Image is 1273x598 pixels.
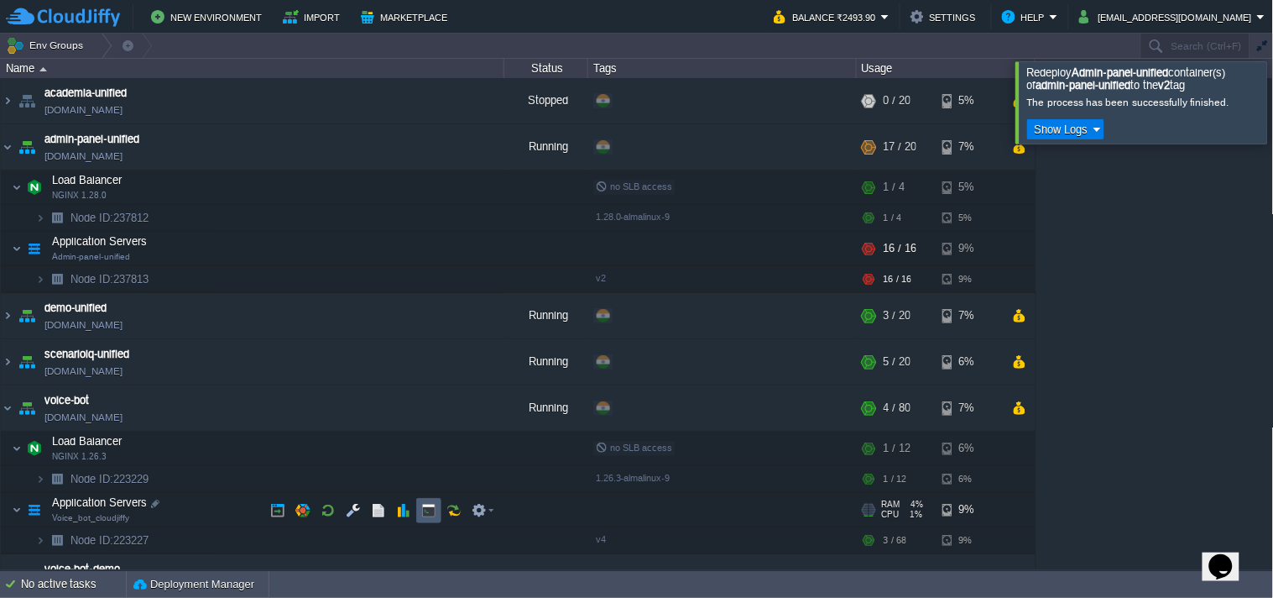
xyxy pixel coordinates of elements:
[884,339,910,385] div: 5 / 20
[884,232,916,265] div: 16 / 16
[45,466,69,492] img: AMDAwAAAACH5BAEAAAAALAAAAAABAAEAAAICRAEAOw==
[1203,531,1256,581] iframe: chat widget
[942,466,997,492] div: 6%
[1158,79,1170,92] b: v2
[884,124,916,170] div: 17 / 20
[23,232,46,265] img: AMDAwAAAACH5BAEAAAAALAAAAAABAAEAAAICRAEAOw==
[942,339,997,385] div: 6%
[45,266,69,292] img: AMDAwAAAACH5BAEAAAAALAAAAAABAAEAAAICRAEAOw==
[6,34,89,57] button: Env Groups
[151,7,267,27] button: New Environment
[884,205,901,231] div: 1 / 4
[15,339,39,385] img: AMDAwAAAACH5BAEAAAAALAAAAAABAAEAAAICRAEAOw==
[882,510,900,520] span: CPU
[774,7,881,27] button: Balance ₹2493.90
[69,211,151,225] a: Node ID:237812
[942,232,997,265] div: 9%
[906,510,923,520] span: 1%
[942,170,997,204] div: 5%
[52,452,107,462] span: NGINX 1.26.3
[1027,66,1226,92] span: Redeploy container(s) of to the tag
[44,346,129,363] a: scenarioiq-unified
[133,576,254,593] button: Deployment Manager
[1072,66,1169,79] b: Admin-panel-unified
[44,131,139,148] a: admin-panel-unified
[44,317,123,333] a: [DOMAIN_NAME]
[44,148,123,165] a: [DOMAIN_NAME]
[596,181,672,191] span: no SLB access
[858,59,1035,78] div: Usage
[12,232,22,265] img: AMDAwAAAACH5BAEAAAAALAAAAAABAAEAAAICRAEAOw==
[1030,122,1093,137] button: Show Logs
[1,124,14,170] img: AMDAwAAAACH5BAEAAAAALAAAAAABAAEAAAICRAEAOw==
[44,85,127,102] a: academia-unified
[6,7,120,28] img: CloudJiffy
[504,78,588,123] div: Stopped
[23,432,46,465] img: AMDAwAAAACH5BAEAAAAALAAAAAABAAEAAAICRAEAOw==
[596,534,606,544] span: v4
[504,339,588,385] div: Running
[884,78,910,123] div: 0 / 20
[44,300,107,317] a: demo-unified
[70,534,113,547] span: Node ID:
[589,59,856,78] div: Tags
[1079,7,1257,27] button: [EMAIL_ADDRESS][DOMAIN_NAME]
[44,409,123,426] a: [DOMAIN_NAME]
[44,561,120,578] a: voice-bot-demo
[884,293,910,338] div: 3 / 20
[596,443,672,453] span: no SLB access
[50,434,124,448] span: Load Balancer
[942,266,997,292] div: 9%
[15,293,39,338] img: AMDAwAAAACH5BAEAAAAALAAAAAABAAEAAAICRAEAOw==
[45,205,69,231] img: AMDAwAAAACH5BAEAAAAALAAAAAABAAEAAAICRAEAOw==
[283,7,346,27] button: Import
[910,7,981,27] button: Settings
[12,432,22,465] img: AMDAwAAAACH5BAEAAAAALAAAAAABAAEAAAICRAEAOw==
[50,174,124,186] a: Load BalancerNGINX 1.28.0
[942,78,997,123] div: 5%
[50,235,149,248] a: Application ServersAdmin-panel-unified
[1,339,14,385] img: AMDAwAAAACH5BAEAAAAALAAAAAABAAEAAAICRAEAOw==
[44,392,89,409] a: voice-bot
[884,466,906,492] div: 1 / 12
[504,124,588,170] div: Running
[45,527,69,553] img: AMDAwAAAACH5BAEAAAAALAAAAAABAAEAAAICRAEAOw==
[69,472,151,486] span: 223229
[884,432,910,465] div: 1 / 12
[882,500,900,510] span: RAM
[884,527,906,553] div: 3 / 68
[361,7,452,27] button: Marketplace
[69,272,151,286] span: 237813
[70,273,113,286] span: Node ID:
[884,266,911,292] div: 16 / 16
[23,493,46,527] img: AMDAwAAAACH5BAEAAAAALAAAAAABAAEAAAICRAEAOw==
[12,493,22,527] img: AMDAwAAAACH5BAEAAAAALAAAAAABAAEAAAICRAEAOw==
[884,170,905,204] div: 1 / 4
[1036,79,1131,92] b: admin-panel-unified
[942,293,997,338] div: 7%
[39,67,47,71] img: AMDAwAAAACH5BAEAAAAALAAAAAABAAEAAAICRAEAOw==
[50,173,124,187] span: Load Balancer
[596,212,670,222] span: 1.28.0-almalinux-9
[70,212,113,224] span: Node ID:
[69,472,151,486] a: Node ID:223229
[69,272,151,286] a: Node ID:237813
[942,432,997,465] div: 6%
[15,124,39,170] img: AMDAwAAAACH5BAEAAAAALAAAAAABAAEAAAICRAEAOw==
[1,293,14,338] img: AMDAwAAAACH5BAEAAAAALAAAAAABAAEAAAICRAEAOw==
[942,124,997,170] div: 7%
[942,493,997,527] div: 9%
[50,496,149,510] span: Application Servers
[35,266,45,292] img: AMDAwAAAACH5BAEAAAAALAAAAAABAAEAAAICRAEAOw==
[505,59,587,78] div: Status
[596,473,670,483] span: 1.26.3-almalinux-9
[44,102,123,118] a: [DOMAIN_NAME]
[69,211,151,225] span: 237812
[1,78,14,123] img: AMDAwAAAACH5BAEAAAAALAAAAAABAAEAAAICRAEAOw==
